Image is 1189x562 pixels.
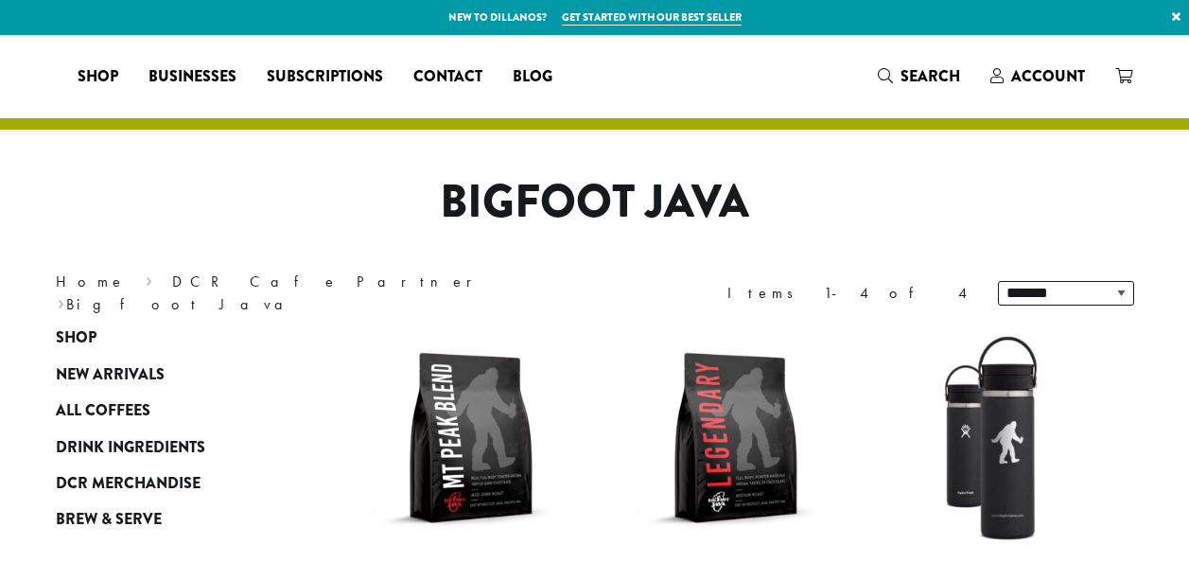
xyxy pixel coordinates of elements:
[863,61,975,92] a: Search
[413,65,482,89] span: Contact
[172,272,485,291] a: DCR Cafe Partner
[362,329,580,547] img: BFJ_MtPeak_12oz-300x300.png
[56,436,205,460] span: Drink Ingredients
[562,9,742,26] a: Get started with our best seller
[727,282,970,305] div: Items 1-4 of 4
[78,65,118,89] span: Shop
[56,472,201,496] span: DCR Merchandise
[892,329,1110,547] img: LO2867-BFJ-Hydro-Flask-20oz-WM-wFlex-Sip-Lid-Black-300x300.jpg
[56,429,283,465] a: Drink Ingredients
[513,65,552,89] span: Blog
[56,326,96,350] span: Shop
[56,399,150,423] span: All Coffees
[56,357,283,393] a: New Arrivals
[1011,65,1085,87] span: Account
[900,65,960,87] span: Search
[56,465,283,501] a: DCR Merchandise
[56,363,165,387] span: New Arrivals
[56,393,283,429] a: All Coffees
[146,264,152,293] span: ›
[42,175,1148,230] h1: Bigfoot Java
[62,61,133,92] a: Shop
[56,272,126,291] a: Home
[56,501,283,537] a: Brew & Serve
[56,271,567,316] nav: Breadcrumb
[149,65,236,89] span: Businesses
[58,287,64,316] span: ›
[56,508,162,532] span: Brew & Serve
[56,320,283,356] a: Shop
[627,329,845,547] img: BFJ_Legendary_12oz-300x300.png
[267,65,383,89] span: Subscriptions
